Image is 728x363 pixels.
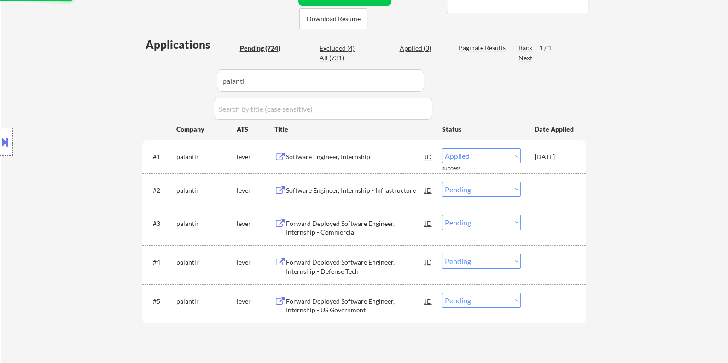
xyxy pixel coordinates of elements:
[424,215,433,231] div: JD
[152,258,169,267] div: #4
[236,297,274,306] div: lever
[285,297,425,315] div: Forward Deployed Software Engineer, Internship - US Government
[424,148,433,165] div: JD
[299,8,367,29] button: Download Resume
[320,53,366,63] div: All (731)
[285,258,425,276] div: Forward Deployed Software Engineer, Internship - Defense Tech
[176,125,236,134] div: Company
[239,44,285,53] div: Pending (724)
[285,219,425,237] div: Forward Deployed Software Engineer, Internship - Commercial
[236,258,274,267] div: lever
[285,186,425,195] div: Software Engineer, Internship - Infrastructure
[442,121,521,137] div: Status
[236,186,274,195] div: lever
[399,44,445,53] div: Applied (3)
[145,39,236,50] div: Applications
[176,152,236,161] div: palantir
[152,297,169,306] div: #5
[176,258,236,267] div: palantir
[236,125,274,134] div: ATS
[442,165,478,173] div: success
[518,53,533,63] div: Next
[176,186,236,195] div: palantir
[424,182,433,198] div: JD
[236,152,274,161] div: lever
[320,44,366,53] div: Excluded (4)
[217,69,424,92] input: Search by company (case sensitive)
[236,219,274,228] div: lever
[424,293,433,309] div: JD
[274,125,433,134] div: Title
[214,98,432,120] input: Search by title (case sensitive)
[176,297,236,306] div: palantir
[534,125,575,134] div: Date Applied
[285,152,425,161] div: Software Engineer, Internship
[539,43,560,52] div: 1 / 1
[534,152,575,161] div: [DATE]
[424,254,433,270] div: JD
[458,43,507,52] div: Paginate Results
[518,43,533,52] div: Back
[176,219,236,228] div: palantir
